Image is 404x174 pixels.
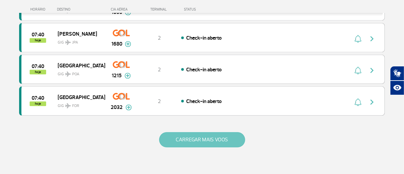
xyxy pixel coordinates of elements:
[58,36,100,46] span: GIG
[30,101,46,106] span: hoje
[30,38,46,43] span: hoje
[58,93,100,101] span: [GEOGRAPHIC_DATA]
[355,35,361,43] img: sino-painel-voo.svg
[368,98,376,106] img: seta-direita-painel-voo.svg
[390,66,404,95] div: Plugin de acessibilidade da Hand Talk.
[58,29,100,38] span: [PERSON_NAME]
[390,81,404,95] button: Abrir recursos assistivos.
[58,68,100,77] span: GIG
[32,32,44,37] span: 2025-08-28 07:40:00
[58,99,100,109] span: GIG
[112,72,122,80] span: 1215
[159,132,245,147] button: CARREGAR MAIS VOOS
[355,66,361,74] img: sino-painel-voo.svg
[158,35,161,41] span: 2
[105,7,138,12] div: CIA AÉREA
[390,66,404,81] button: Abrir tradutor de língua de sinais.
[32,64,44,69] span: 2025-08-28 07:40:00
[186,98,222,105] span: Check-in aberto
[158,66,161,73] span: 2
[186,66,222,73] span: Check-in aberto
[138,7,181,12] div: TERMINAL
[32,96,44,100] span: 2025-08-28 07:40:00
[111,103,123,111] span: 2032
[355,98,361,106] img: sino-painel-voo.svg
[72,71,79,77] span: POA
[58,61,100,70] span: [GEOGRAPHIC_DATA]
[21,7,57,12] div: HORÁRIO
[368,35,376,43] img: seta-direita-painel-voo.svg
[368,66,376,74] img: seta-direita-painel-voo.svg
[65,103,71,108] img: destiny_airplane.svg
[72,103,79,109] span: FOR
[65,71,71,77] img: destiny_airplane.svg
[181,7,234,12] div: STATUS
[125,73,131,79] img: mais-info-painel-voo.svg
[65,40,71,45] img: destiny_airplane.svg
[111,40,122,48] span: 1680
[158,98,161,105] span: 2
[57,7,105,12] div: DESTINO
[72,40,78,46] span: JPA
[186,35,222,41] span: Check-in aberto
[125,41,131,47] img: mais-info-painel-voo.svg
[30,70,46,74] span: hoje
[126,104,132,110] img: mais-info-painel-voo.svg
